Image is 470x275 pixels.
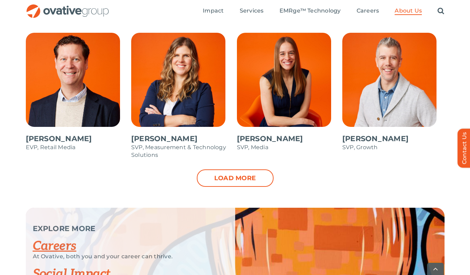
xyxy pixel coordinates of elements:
[240,7,264,15] a: Services
[357,7,379,14] span: Careers
[395,7,422,15] a: About Us
[438,7,444,15] a: Search
[197,169,274,187] a: Load more
[357,7,379,15] a: Careers
[279,7,341,15] a: EMRge™ Technology
[26,3,110,10] a: OG_Full_horizontal_RGB
[33,225,218,232] p: EXPLORE MORE
[395,7,422,14] span: About Us
[279,7,341,14] span: EMRge™ Technology
[33,253,218,260] p: At Ovative, both you and your career can thrive.
[240,7,264,14] span: Services
[203,7,224,15] a: Impact
[203,7,224,14] span: Impact
[33,238,76,254] a: Careers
